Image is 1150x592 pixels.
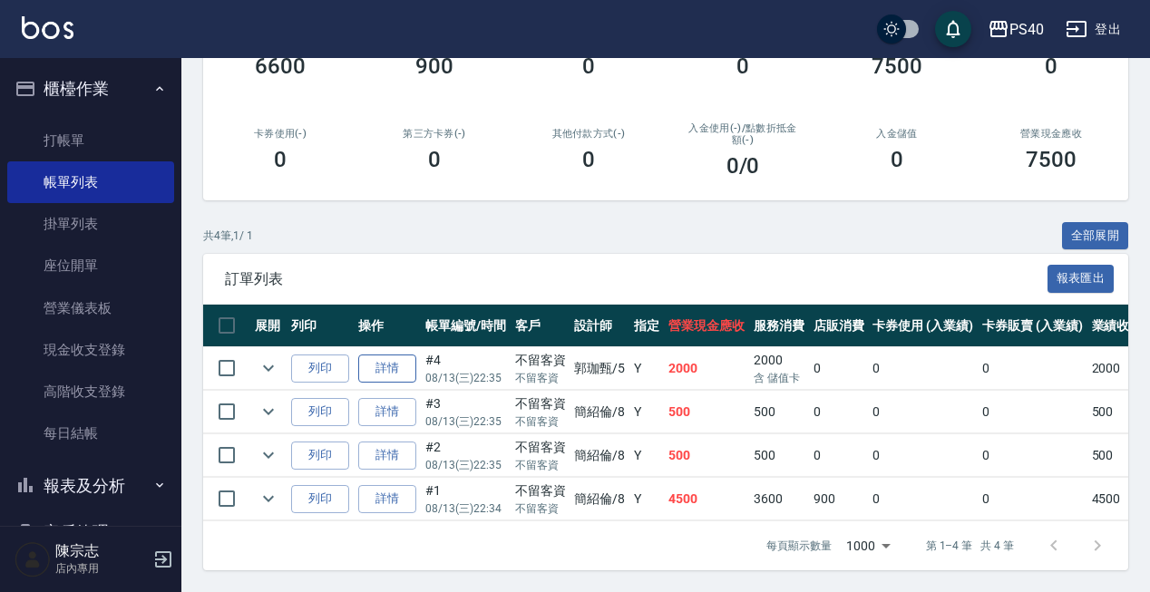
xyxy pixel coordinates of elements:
[255,354,282,382] button: expand row
[291,398,349,426] button: 列印
[225,270,1048,288] span: 訂單列表
[1087,434,1147,477] td: 500
[570,434,629,477] td: 簡紹倫 /8
[415,53,453,79] h3: 900
[629,305,664,347] th: 指定
[664,391,749,433] td: 500
[868,391,978,433] td: 0
[996,128,1106,140] h2: 營業現金應收
[255,442,282,469] button: expand row
[629,434,664,477] td: Y
[749,478,809,520] td: 3600
[421,391,511,433] td: #3
[809,305,869,347] th: 店販消費
[515,394,566,413] div: 不留客資
[7,412,174,454] a: 每日結帳
[868,305,978,347] th: 卡券使用 (入業績)
[7,462,174,510] button: 報表及分析
[872,53,922,79] h3: 7500
[7,287,174,329] a: 營業儀表板
[203,228,253,244] p: 共 4 筆, 1 / 1
[1087,391,1147,433] td: 500
[425,370,506,386] p: 08/13 (三) 22:35
[809,478,869,520] td: 900
[7,245,174,286] a: 座位開單
[978,478,1087,520] td: 0
[868,478,978,520] td: 0
[287,305,354,347] th: 列印
[379,128,490,140] h2: 第三方卡券(-)
[842,128,952,140] h2: 入金儲值
[250,305,287,347] th: 展開
[868,434,978,477] td: 0
[421,305,511,347] th: 帳單編號/時間
[570,391,629,433] td: 簡紹倫 /8
[749,347,809,390] td: 2000
[515,351,566,370] div: 不留客資
[1087,347,1147,390] td: 2000
[570,478,629,520] td: 簡紹倫 /8
[425,500,506,517] p: 08/13 (三) 22:34
[809,347,869,390] td: 0
[1009,18,1044,41] div: PS40
[274,147,287,172] h3: 0
[515,500,566,517] p: 不留客資
[664,347,749,390] td: 2000
[533,128,644,140] h2: 其他付款方式(-)
[255,53,306,79] h3: 6600
[1087,305,1147,347] th: 業績收入
[358,354,416,383] a: 詳情
[425,413,506,430] p: 08/13 (三) 22:35
[7,120,174,161] a: 打帳單
[515,370,566,386] p: 不留客資
[291,442,349,470] button: 列印
[839,521,897,570] div: 1000
[809,434,869,477] td: 0
[809,391,869,433] td: 0
[291,354,349,383] button: 列印
[7,329,174,371] a: 現金收支登錄
[926,538,1014,554] p: 第 1–4 筆 共 4 筆
[428,147,441,172] h3: 0
[1026,147,1077,172] h3: 7500
[255,398,282,425] button: expand row
[421,434,511,477] td: #2
[515,413,566,430] p: 不留客資
[7,161,174,203] a: 帳單列表
[354,305,421,347] th: 操作
[749,434,809,477] td: 500
[664,478,749,520] td: 4500
[515,438,566,457] div: 不留客資
[55,542,148,560] h5: 陳宗志
[570,347,629,390] td: 郭珈甄 /5
[749,391,809,433] td: 500
[978,391,1087,433] td: 0
[687,122,798,146] h2: 入金使用(-) /點數折抵金額(-)
[425,457,506,473] p: 08/13 (三) 22:35
[358,485,416,513] a: 詳情
[55,560,148,577] p: 店內專用
[7,509,174,556] button: 客戶管理
[978,305,1087,347] th: 卡券販賣 (入業績)
[225,128,336,140] h2: 卡券使用(-)
[358,398,416,426] a: 詳情
[978,434,1087,477] td: 0
[980,11,1051,48] button: PS40
[7,203,174,245] a: 掛單列表
[1045,53,1057,79] h3: 0
[1048,269,1115,286] a: 報表匯出
[421,347,511,390] td: #4
[1058,13,1128,46] button: 登出
[7,65,174,112] button: 櫃檯作業
[291,485,349,513] button: 列印
[515,481,566,500] div: 不留客資
[935,11,971,47] button: save
[868,347,978,390] td: 0
[1062,222,1129,250] button: 全部展開
[582,53,595,79] h3: 0
[754,370,804,386] p: 含 儲值卡
[22,16,73,39] img: Logo
[1087,478,1147,520] td: 4500
[515,457,566,473] p: 不留客資
[511,305,570,347] th: 客戶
